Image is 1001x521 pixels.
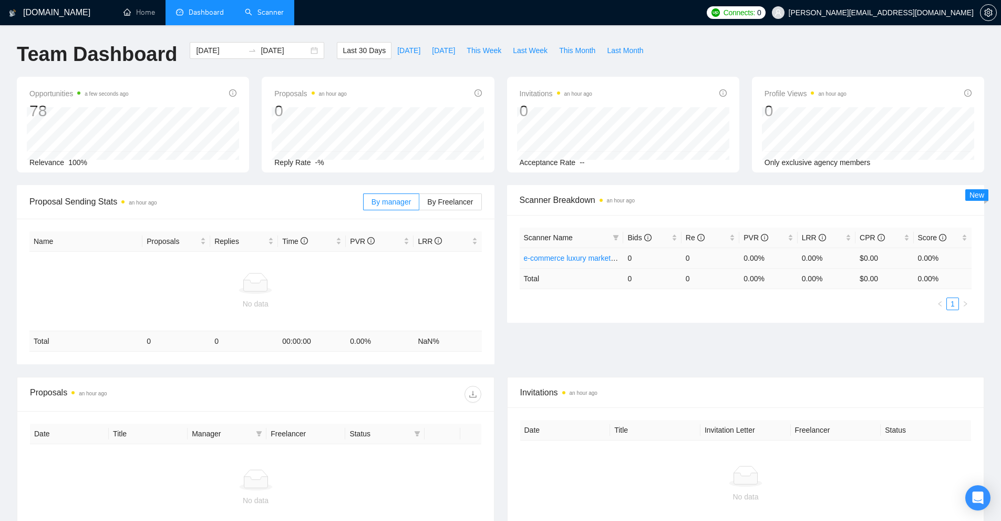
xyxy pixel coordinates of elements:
[980,4,997,21] button: setting
[798,268,855,289] td: 0.00 %
[601,42,649,59] button: Last Month
[969,191,984,199] span: New
[524,233,573,242] span: Scanner Name
[192,428,252,440] span: Manager
[85,91,128,97] time: a few seconds ago
[367,237,375,244] span: info-circle
[524,254,621,262] a: e-commerce luxury marketing
[881,420,971,441] th: Status
[214,236,266,247] span: Replies
[210,331,278,352] td: 0
[349,428,409,440] span: Status
[301,237,308,244] span: info-circle
[412,426,422,442] span: filter
[860,233,884,242] span: CPR
[959,298,972,310] li: Next Page
[802,233,826,242] span: LRR
[761,234,768,241] span: info-circle
[176,8,183,16] span: dashboard
[914,248,972,268] td: 0.00%
[261,45,308,56] input: End date
[274,101,347,121] div: 0
[553,42,601,59] button: This Month
[188,424,266,444] th: Manager
[934,298,946,310] button: left
[414,431,420,437] span: filter
[254,426,264,442] span: filter
[30,424,109,444] th: Date
[739,248,797,268] td: 0.00%
[855,248,913,268] td: $0.00
[129,200,157,206] time: an hour ago
[818,91,846,97] time: an hour ago
[432,45,455,56] span: [DATE]
[465,390,481,399] span: download
[627,233,651,242] span: Bids
[427,198,473,206] span: By Freelancer
[38,495,473,506] div: No data
[947,298,958,310] a: 1
[520,386,972,399] span: Invitations
[520,101,592,121] div: 0
[461,42,507,59] button: This Week
[697,234,705,241] span: info-circle
[196,45,244,56] input: Start date
[757,7,761,18] span: 0
[564,91,592,97] time: an hour ago
[791,420,881,441] th: Freelancer
[30,386,255,403] div: Proposals
[34,298,478,310] div: No data
[520,87,592,100] span: Invitations
[918,233,946,242] span: Score
[147,236,198,247] span: Proposals
[939,234,946,241] span: info-circle
[798,248,855,268] td: 0.00%
[315,158,324,167] span: -%
[79,391,107,396] time: an hour ago
[391,42,426,59] button: [DATE]
[17,42,177,67] h1: Team Dashboard
[682,248,739,268] td: 0
[739,268,797,289] td: 0.00 %
[9,5,16,22] img: logo
[189,8,224,17] span: Dashboard
[623,268,681,289] td: 0
[371,198,411,206] span: By manager
[980,8,997,17] a: setting
[570,390,597,396] time: an hour ago
[644,234,652,241] span: info-circle
[474,89,482,97] span: info-circle
[765,87,847,100] span: Profile Views
[962,301,968,307] span: right
[529,491,963,503] div: No data
[142,231,210,252] th: Proposals
[435,237,442,244] span: info-circle
[513,45,548,56] span: Last Week
[520,193,972,207] span: Scanner Breakdown
[142,331,210,352] td: 0
[610,420,700,441] th: Title
[248,46,256,55] span: to
[346,331,414,352] td: 0.00 %
[319,91,347,97] time: an hour ago
[878,234,885,241] span: info-circle
[711,8,720,17] img: upwork-logo.png
[520,420,611,441] th: Date
[744,233,768,242] span: PVR
[29,101,129,121] div: 78
[682,268,739,289] td: 0
[623,248,681,268] td: 0
[765,101,847,121] div: 0
[248,46,256,55] span: swap-right
[210,231,278,252] th: Replies
[343,45,386,56] span: Last 30 Days
[278,331,346,352] td: 00:00:00
[819,234,826,241] span: info-circle
[775,9,782,16] span: user
[520,158,576,167] span: Acceptance Rate
[607,198,635,203] time: an hour ago
[418,237,442,246] span: LRR
[29,331,142,352] td: Total
[607,45,643,56] span: Last Month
